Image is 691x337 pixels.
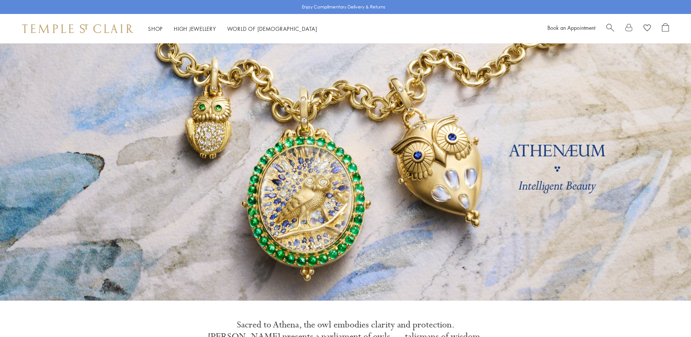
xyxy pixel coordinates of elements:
[662,23,669,34] a: Open Shopping Bag
[227,25,317,32] a: World of [DEMOGRAPHIC_DATA]World of [DEMOGRAPHIC_DATA]
[644,23,651,34] a: View Wishlist
[148,25,163,32] a: ShopShop
[547,24,595,31] a: Book an Appointment
[174,25,216,32] a: High JewelleryHigh Jewellery
[302,3,385,11] p: Enjoy Complimentary Delivery & Returns
[606,23,614,34] a: Search
[22,24,133,33] img: Temple St. Clair
[148,24,317,33] nav: Main navigation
